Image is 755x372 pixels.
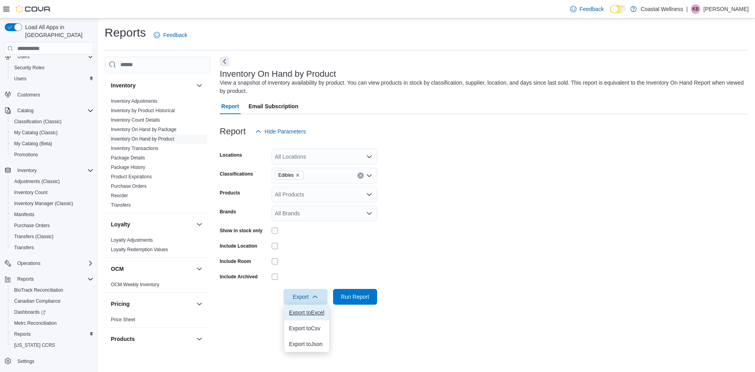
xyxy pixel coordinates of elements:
[14,118,62,125] span: Classification (Classic)
[111,81,136,89] h3: Inventory
[580,5,604,13] span: Feedback
[220,79,745,95] div: View a snapshot of inventory availability by product. You can view products in stock by classific...
[284,336,329,352] button: Export toJson
[111,300,129,308] h3: Pricing
[11,329,34,339] a: Reports
[220,57,229,66] button: Next
[11,117,65,126] a: Classification (Classic)
[357,172,364,179] button: Clear input
[8,220,97,231] button: Purchase Orders
[11,329,94,339] span: Reports
[111,281,159,288] span: OCM Weekly Inventory
[111,265,124,273] h3: OCM
[11,63,94,72] span: Security Roles
[8,127,97,138] button: My Catalog (Classic)
[17,92,40,98] span: Customers
[11,210,37,219] a: Manifests
[2,51,97,62] button: Users
[686,4,688,14] p: |
[111,155,145,161] span: Package Details
[11,210,94,219] span: Manifests
[111,117,160,123] span: Inventory Count Details
[11,243,94,252] span: Transfers
[111,300,193,308] button: Pricing
[111,183,147,189] a: Purchase Orders
[14,298,61,304] span: Canadian Compliance
[111,174,152,180] a: Product Expirations
[11,199,94,208] span: Inventory Manager (Classic)
[8,176,97,187] button: Adjustments (Classic)
[220,228,263,234] label: Show in stock only
[111,237,153,243] span: Loyalty Adjustments
[11,232,57,241] a: Transfers (Classic)
[14,259,94,268] span: Operations
[11,243,37,252] a: Transfers
[14,178,60,185] span: Adjustments (Classic)
[11,177,63,186] a: Adjustments (Classic)
[151,27,190,43] a: Feedback
[14,106,37,115] button: Catalog
[8,116,97,127] button: Classification (Classic)
[14,90,94,100] span: Customers
[111,335,193,343] button: Products
[17,54,29,60] span: Users
[11,341,58,350] a: [US_STATE] CCRS
[610,5,626,13] input: Dark Mode
[220,69,336,79] h3: Inventory On Hand by Product
[111,265,193,273] button: OCM
[14,222,50,229] span: Purchase Orders
[11,318,94,328] span: Metrc Reconciliation
[195,299,204,309] button: Pricing
[11,188,51,197] a: Inventory Count
[2,274,97,285] button: Reports
[111,136,174,142] a: Inventory On Hand by Product
[11,139,55,148] a: My Catalog (Beta)
[111,192,128,199] span: Reorder
[17,260,41,267] span: Operations
[111,317,135,322] a: Price Sheet
[295,173,300,178] button: Remove Edibles from selection in this group
[14,152,38,158] span: Promotions
[249,98,298,114] span: Email Subscription
[111,127,177,132] a: Inventory On Hand by Package
[366,191,372,198] button: Open list of options
[2,165,97,176] button: Inventory
[111,335,135,343] h3: Products
[111,81,193,89] button: Inventory
[220,190,240,196] label: Products
[11,232,94,241] span: Transfers (Classic)
[105,25,146,41] h1: Reports
[111,174,152,180] span: Product Expirations
[8,149,97,160] button: Promotions
[111,220,130,228] h3: Loyalty
[17,276,34,282] span: Reports
[333,289,377,305] button: Run Report
[195,81,204,90] button: Inventory
[691,4,700,14] div: Kat Burkhalter
[14,233,53,240] span: Transfers (Classic)
[11,296,64,306] a: Canadian Compliance
[11,74,94,83] span: Users
[111,220,193,228] button: Loyalty
[220,152,242,158] label: Locations
[2,355,97,367] button: Settings
[111,282,159,287] a: OCM Weekly Inventory
[641,4,683,14] p: Coastal Wellness
[14,65,44,71] span: Security Roles
[111,164,145,170] span: Package History
[11,285,94,295] span: BioTrack Reconciliation
[289,309,324,316] span: Export to Excel
[163,31,187,39] span: Feedback
[11,341,94,350] span: Washington CCRS
[220,209,236,215] label: Brands
[11,318,60,328] a: Metrc Reconciliation
[8,209,97,220] button: Manifests
[22,23,94,39] span: Load All Apps in [GEOGRAPHIC_DATA]
[14,320,57,326] span: Metrc Reconciliation
[111,202,131,208] span: Transfers
[2,105,97,116] button: Catalog
[105,315,210,328] div: Pricing
[17,107,33,114] span: Catalog
[14,52,33,61] button: Users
